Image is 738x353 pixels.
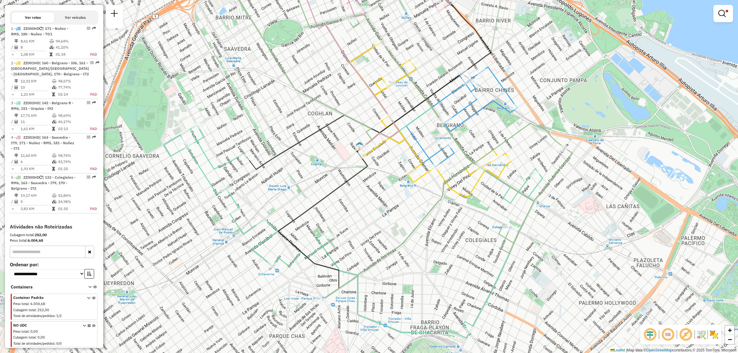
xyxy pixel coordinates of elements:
[709,330,719,339] img: Exibir/Ocultar setores
[58,192,83,199] td: 52,84%
[11,199,14,205] td: /
[13,308,36,312] span: Cubagem total
[84,269,94,279] button: Ordem crescente
[39,176,42,179] i: Veículo já utilizado nesta sessão
[54,314,55,318] span: :
[52,79,57,83] i: % de utilização do peso
[13,302,29,306] span: Peso total
[610,348,625,352] a: Leaflet
[30,302,45,306] span: 6.004,68
[11,51,14,58] td: =
[14,79,18,83] i: Distância Total
[643,327,657,342] span: Ocultar deslocamento
[83,166,97,172] td: FAD
[11,135,74,151] span: 4 -
[52,120,57,124] i: % de utilização da cubagem
[20,78,52,84] td: 12,32 KM
[52,93,55,96] i: Tempo total em rota
[20,126,52,132] td: 1,61 KM
[716,7,731,20] a: Exibir filtros
[20,91,52,97] td: 1,23 KM
[11,175,76,191] span: 5 -
[13,335,36,339] span: Cubagem total
[13,323,80,328] span: NO UDC
[10,261,98,268] label: Ordenar por:
[11,26,68,36] span: | 171 - Nuñez - RM5, 180 - Nuñez - TO1
[29,302,30,306] span: :
[14,85,18,89] i: Total de Atividades
[52,207,55,211] i: Tempo total em rota
[23,61,39,65] span: ZZ001HD
[52,85,57,89] i: % de utilização da cubagem
[54,341,55,346] span: :
[87,101,90,105] em: Opções
[52,127,55,131] i: Tempo total em rota
[82,51,97,58] td: FAD
[20,199,52,205] td: 5
[83,91,97,97] td: FAD
[36,308,37,312] span: :
[20,192,52,199] td: 19,17 KM
[11,26,68,36] span: 1 -
[10,224,98,230] h4: Atividades não Roteirizadas
[55,44,82,50] td: 41,10%
[55,38,82,44] td: 94,64%
[725,335,734,344] a: Zoom out
[14,194,18,197] i: Distância Total
[36,335,37,339] span: :
[13,314,54,318] span: Total de atividades/pedidos
[725,326,734,335] a: Zoom in
[20,44,49,50] td: 8
[12,12,54,23] button: Ver rotas
[58,206,83,212] td: 01:35
[52,160,57,164] i: % de utilização da cubagem
[92,26,96,30] em: Rota exportada
[58,91,83,97] td: 02:14
[20,38,49,44] td: 8,61 KM
[92,101,96,105] em: Rota exportada
[58,84,83,90] td: 77,79%
[646,348,673,352] a: OpenStreetMap
[14,114,18,117] i: Distância Total
[609,348,738,353] div: Map data © contributors,© 2025 TomTom, Microsoft
[20,51,49,58] td: 1,08 KM
[39,27,42,30] i: Veículo já utilizado nesta sessão
[13,295,80,300] span: Container Padrão
[14,46,18,49] i: Total de Atividades
[90,61,94,65] em: Opções
[58,166,83,172] td: 01:25
[10,232,98,238] div: Cubagem total:
[11,119,14,125] td: /
[14,154,18,157] i: Distância Total
[11,159,14,165] td: /
[23,26,39,31] span: ZZ000HD
[52,167,55,171] i: Tempo total em rota
[23,135,39,140] span: ZZ003HD
[55,51,82,58] td: 01:34
[11,126,14,132] td: =
[50,46,54,49] i: % de utilização da cubagem
[11,61,89,76] span: | 160 - Belgrano - I06, 161 - [GEOGRAPHIC_DATA]/[GEOGRAPHIC_DATA] - [GEOGRAPHIC_DATA], 170 - Belg...
[20,159,52,165] td: 6
[58,113,83,119] td: 98,69%
[20,206,52,212] td: 3,83 KM
[58,78,83,84] td: 98,67%
[38,335,45,339] span: 0,00
[14,160,18,164] i: Total de Atividades
[20,153,52,159] td: 11,60 KM
[726,10,728,12] span: Filtro Ativo
[11,84,14,90] td: /
[14,39,18,43] i: Distância Total
[52,200,57,204] i: % de utilização da cubagem
[11,135,74,151] span: | 163 - Saavedra - I79, 171 - Nuñez - RM5, 181 - Nuñez - I73
[108,7,121,21] a: Nova sessão e pesquisa
[10,238,98,243] div: Peso total:
[661,327,675,342] span: Ocultar NR
[58,119,83,125] td: 46,17%
[11,91,14,97] td: =
[23,175,39,180] span: ZZ000HD
[11,101,73,111] span: 3 -
[56,341,62,346] span: 0/0
[38,308,49,312] span: 252,00
[92,175,96,179] em: Rota exportada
